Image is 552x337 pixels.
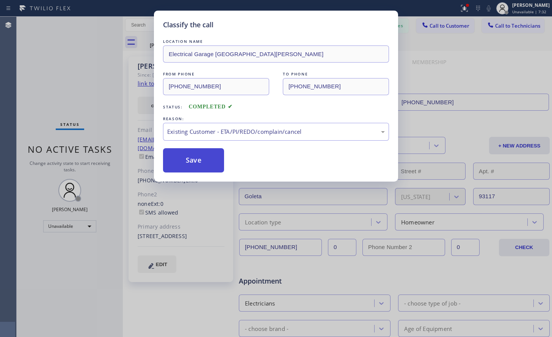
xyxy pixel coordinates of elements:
[163,70,269,78] div: FROM PHONE
[163,115,389,123] div: REASON:
[163,78,269,95] input: From phone
[283,70,389,78] div: TO PHONE
[163,38,389,45] div: LOCATION NAME
[283,78,389,95] input: To phone
[163,104,183,110] span: Status:
[167,127,385,136] div: Existing Customer - ETA/PI/REDO/complain/cancel
[189,104,233,110] span: COMPLETED
[163,148,224,172] button: Save
[163,20,213,30] h5: Classify the call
